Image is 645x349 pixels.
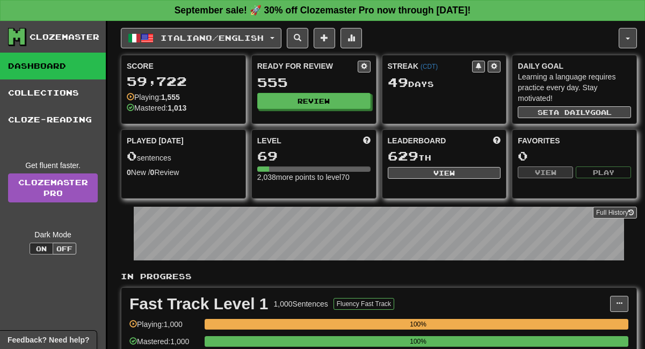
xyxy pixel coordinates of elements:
span: 629 [388,148,418,163]
strong: 1,555 [161,93,180,101]
span: Score more points to level up [363,135,371,146]
div: 100% [208,336,628,347]
div: 100% [208,319,628,330]
strong: 1,013 [168,104,186,112]
div: Score [127,61,240,71]
div: Dark Mode [8,229,98,240]
span: a daily [554,108,590,116]
strong: 0 [127,168,131,177]
span: 49 [388,75,408,90]
button: View [388,167,501,179]
div: Fast Track Level 1 [129,296,269,312]
button: Search sentences [287,28,308,48]
button: Full History [593,207,637,219]
div: Day s [388,76,501,90]
button: Review [257,93,371,109]
div: Mastered: [127,103,186,113]
button: More stats [340,28,362,48]
div: th [388,149,501,163]
div: Learning a language requires practice every day. Stay motivated! [518,71,631,104]
div: 0 [518,149,631,163]
div: 1,000 Sentences [274,299,328,309]
span: 0 [127,148,137,163]
button: Seta dailygoal [518,106,631,118]
p: In Progress [121,271,637,282]
div: New / Review [127,167,240,178]
button: Off [53,243,76,255]
button: View [518,166,573,178]
button: Italiano/English [121,28,281,48]
span: Italiano / English [161,33,264,42]
span: This week in points, UTC [493,135,501,146]
span: Leaderboard [388,135,446,146]
div: Clozemaster [30,32,99,42]
div: 2,038 more points to level 70 [257,172,371,183]
button: Play [576,166,631,178]
a: ClozemasterPro [8,173,98,202]
span: Open feedback widget [8,335,89,345]
strong: September sale! 🚀 30% off Clozemaster Pro now through [DATE]! [175,5,471,16]
div: 555 [257,76,371,89]
button: On [30,243,53,255]
div: Ready for Review [257,61,358,71]
div: Playing: [127,92,180,103]
div: sentences [127,149,240,163]
button: Add sentence to collection [314,28,335,48]
div: Favorites [518,135,631,146]
span: Played [DATE] [127,135,184,146]
div: 59,722 [127,75,240,88]
div: Playing: 1,000 [129,319,199,337]
div: Daily Goal [518,61,631,71]
div: Get fluent faster. [8,160,98,171]
div: 69 [257,149,371,163]
strong: 0 [150,168,155,177]
div: Streak [388,61,473,71]
a: (CDT) [421,63,438,70]
button: Fluency Fast Track [334,298,394,310]
span: Level [257,135,281,146]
